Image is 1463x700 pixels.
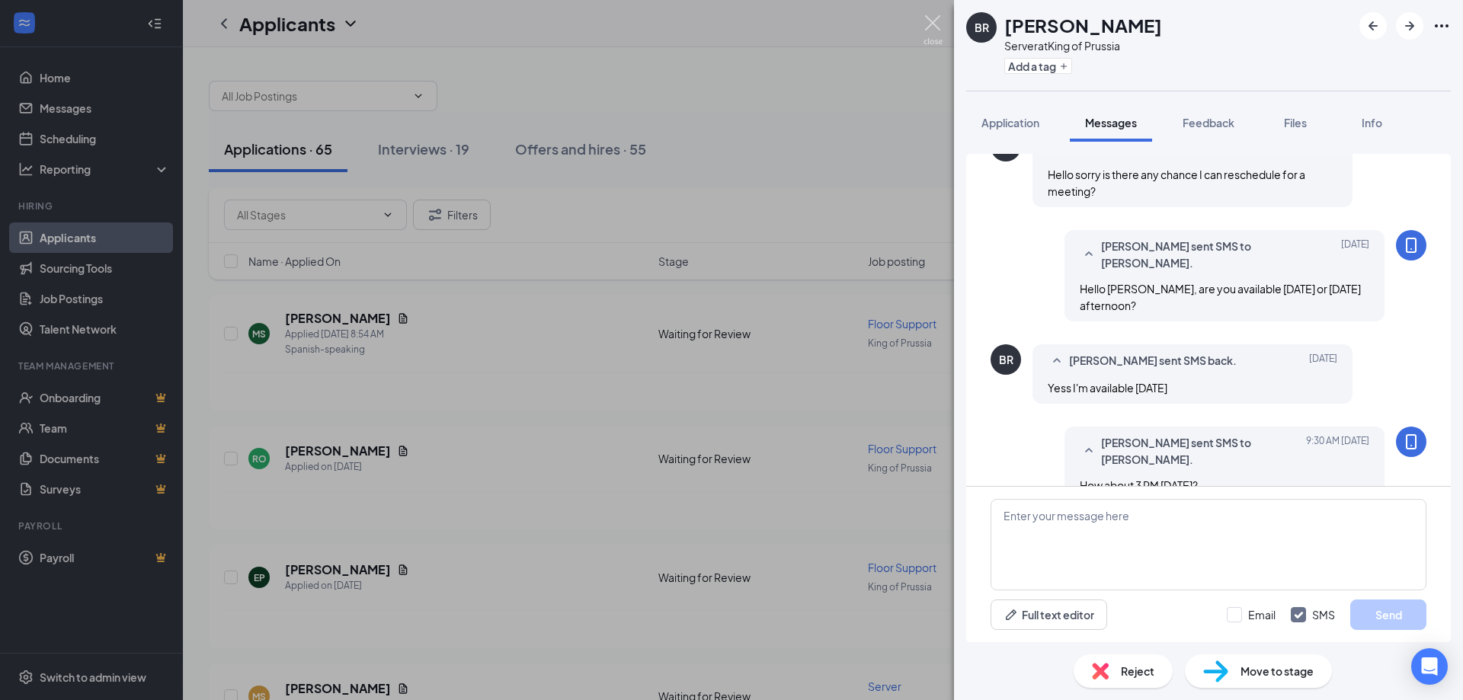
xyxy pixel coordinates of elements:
span: Move to stage [1241,663,1314,679]
span: Files [1284,116,1307,129]
button: Full text editorPen [991,599,1107,630]
button: Send [1350,599,1426,630]
svg: ArrowRight [1401,17,1419,35]
span: Hello [PERSON_NAME], are you available [DATE] or [DATE] afternoon? [1080,282,1361,312]
span: Feedback [1183,116,1234,129]
span: [DATE] [1309,352,1337,370]
button: ArrowLeftNew [1359,12,1387,40]
span: [DATE] [1341,238,1369,271]
span: [PERSON_NAME] sent SMS back. [1069,352,1237,370]
span: Reject [1121,663,1154,679]
svg: Ellipses [1433,17,1451,35]
span: How about 3 PM [DATE]? [1080,478,1198,492]
h1: [PERSON_NAME] [1004,12,1162,38]
svg: SmallChevronUp [1080,442,1098,460]
span: Hello sorry is there any chance I can reschedule for a meeting? [1048,168,1305,198]
button: PlusAdd a tag [1004,58,1072,74]
svg: SmallChevronUp [1048,352,1066,370]
svg: Plus [1059,62,1068,71]
div: Server at King of Prussia [1004,38,1162,53]
span: [PERSON_NAME] sent SMS to [PERSON_NAME]. [1101,434,1301,468]
span: Yess I'm available [DATE] [1048,381,1167,395]
div: Open Intercom Messenger [1411,648,1448,685]
div: BR [999,352,1013,367]
svg: ArrowLeftNew [1364,17,1382,35]
svg: SmallChevronUp [1080,245,1098,264]
button: ArrowRight [1396,12,1423,40]
span: Info [1362,116,1382,129]
svg: MobileSms [1402,433,1420,451]
div: BR [975,20,989,35]
span: [DATE] 9:30 AM [1306,434,1369,468]
span: [PERSON_NAME] sent SMS to [PERSON_NAME]. [1101,238,1301,271]
svg: MobileSms [1402,236,1420,254]
span: Messages [1085,116,1137,129]
span: Application [981,116,1039,129]
svg: Pen [1004,607,1019,622]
